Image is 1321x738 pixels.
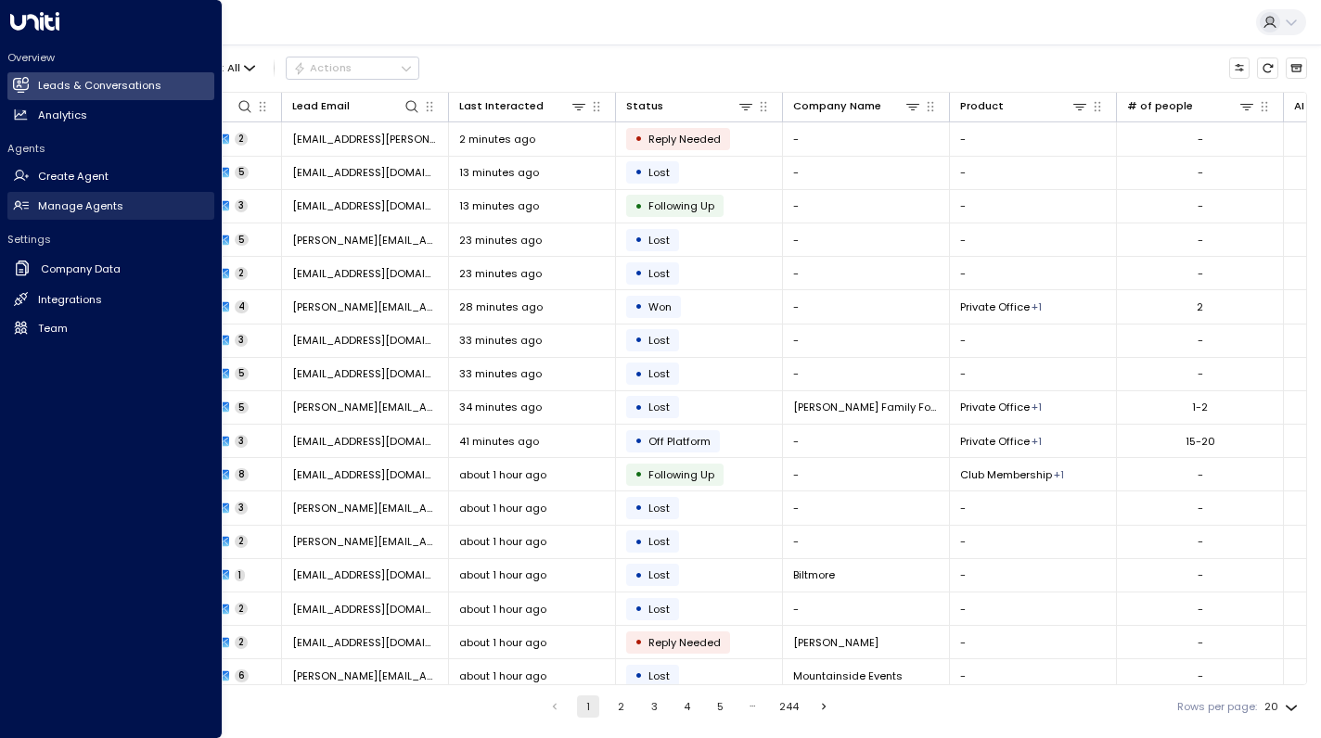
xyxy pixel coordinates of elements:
[783,458,950,490] td: -
[459,668,546,683] span: about 1 hour ago
[7,50,214,65] h2: Overview
[960,400,1030,414] span: Private Office
[292,400,438,414] span: calvin@plff.org
[635,362,643,387] div: •
[1198,233,1203,248] div: -
[793,97,921,115] div: Company Name
[459,97,587,115] div: Last Interacted
[1197,299,1203,314] div: 2
[648,501,670,515] span: Lost
[292,97,420,115] div: Lead Email
[950,190,1117,223] td: -
[648,534,670,549] span: Lost
[459,165,539,180] span: 13 minutes ago
[1198,602,1203,617] div: -
[292,132,438,146] span: savannah@ka-ce.com
[38,321,68,337] h2: Team
[783,324,950,357] td: -
[292,635,438,650] span: alexandramgross@gmail.com
[648,198,714,213] span: Following Up
[292,534,438,549] span: zarate@ibm.com
[292,434,438,449] span: umag21@gmail.com
[960,467,1052,482] span: Club Membership
[459,501,546,515] span: about 1 hour ago
[459,635,546,650] span: about 1 hour ago
[235,603,248,616] span: 2
[676,695,699,718] button: Go to page 4
[960,434,1030,449] span: Private Office
[950,122,1117,155] td: -
[7,254,214,285] a: Company Data
[635,630,643,655] div: •
[950,257,1117,289] td: -
[783,190,950,223] td: -
[635,261,643,286] div: •
[7,163,214,191] a: Create Agent
[235,133,248,146] span: 2
[1054,467,1064,482] div: Resident Desk
[635,126,643,151] div: •
[292,602,438,617] span: teddyhmiller@gmail.com
[783,592,950,625] td: -
[783,290,950,323] td: -
[1198,501,1203,515] div: -
[235,669,249,682] span: 6
[1177,699,1257,715] label: Rows per page:
[459,400,542,414] span: 34 minutes ago
[783,425,950,457] td: -
[1198,467,1203,482] div: -
[1264,695,1302,719] div: 20
[793,567,835,582] span: Biltmore
[950,592,1117,625] td: -
[648,366,670,381] span: Lost
[459,366,542,381] span: 33 minutes ago
[1198,165,1203,180] div: -
[1198,635,1203,650] div: -
[635,462,643,487] div: •
[1198,366,1203,381] div: -
[459,233,542,248] span: 23 minutes ago
[648,132,721,146] span: Reply Needed
[648,400,670,414] span: Lost
[292,333,438,348] span: rk@k2renew.com
[783,358,950,390] td: -
[7,232,214,247] h2: Settings
[793,97,881,115] div: Company Name
[793,400,939,414] span: Paul Liebman Family Foundation
[813,695,835,718] button: Go to next page
[235,166,249,179] span: 5
[292,668,438,683] span: taylor@mountainsideevents.com
[235,535,248,548] span: 2
[635,529,643,554] div: •
[648,467,714,482] span: Following Up
[38,292,102,308] h2: Integrations
[459,602,546,617] span: about 1 hour ago
[459,567,546,582] span: about 1 hour ago
[459,434,539,449] span: 41 minutes ago
[950,491,1117,524] td: -
[293,61,352,74] div: Actions
[1032,434,1042,449] div: Private Suite
[648,668,670,683] span: Lost
[648,165,670,180] span: Lost
[235,569,245,582] span: 1
[1257,57,1278,79] span: Refresh
[960,299,1030,314] span: Private Office
[635,395,643,420] div: •
[292,567,438,582] span: artyklein@live.com
[635,563,643,588] div: •
[783,122,950,155] td: -
[626,97,663,115] div: Status
[38,198,123,214] h2: Manage Agents
[292,97,350,115] div: Lead Email
[610,695,633,718] button: Go to page 2
[7,286,214,313] a: Integrations
[235,367,249,380] span: 5
[1198,198,1203,213] div: -
[286,57,419,79] button: Actions
[950,223,1117,256] td: -
[648,266,670,281] span: Lost
[1032,299,1042,314] div: Resident Desk
[648,434,711,449] span: Off Platform
[635,227,643,252] div: •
